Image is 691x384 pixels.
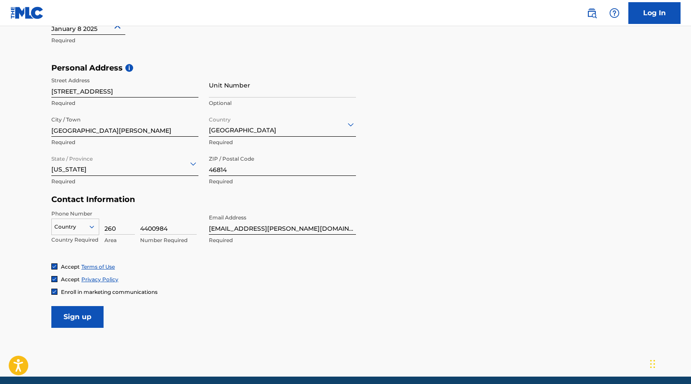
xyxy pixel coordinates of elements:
[81,263,115,270] a: Terms of Use
[609,8,620,18] img: help
[125,64,133,72] span: i
[647,342,691,384] iframe: Chat Widget
[51,63,640,73] h5: Personal Address
[51,99,198,107] p: Required
[51,150,93,163] label: State / Province
[51,138,198,146] p: Required
[650,351,655,377] div: Drag
[209,99,356,107] p: Optional
[583,4,600,22] a: Public Search
[61,276,80,283] span: Accept
[628,2,681,24] a: Log In
[209,236,356,244] p: Required
[209,111,231,124] label: Country
[52,264,57,269] img: checkbox
[51,153,198,174] div: [US_STATE]
[51,37,198,44] p: Required
[81,276,118,283] a: Privacy Policy
[209,138,356,146] p: Required
[10,7,44,19] img: MLC Logo
[51,195,356,205] h5: Contact Information
[52,289,57,294] img: checkbox
[209,114,356,135] div: [GEOGRAPHIC_DATA]
[61,289,158,295] span: Enroll in marketing communications
[104,236,135,244] p: Area
[51,178,198,185] p: Required
[587,8,597,18] img: search
[209,178,356,185] p: Required
[51,306,104,328] input: Sign up
[61,263,80,270] span: Accept
[52,276,57,282] img: checkbox
[140,236,197,244] p: Number Required
[51,236,99,244] p: Country Required
[606,4,623,22] div: Help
